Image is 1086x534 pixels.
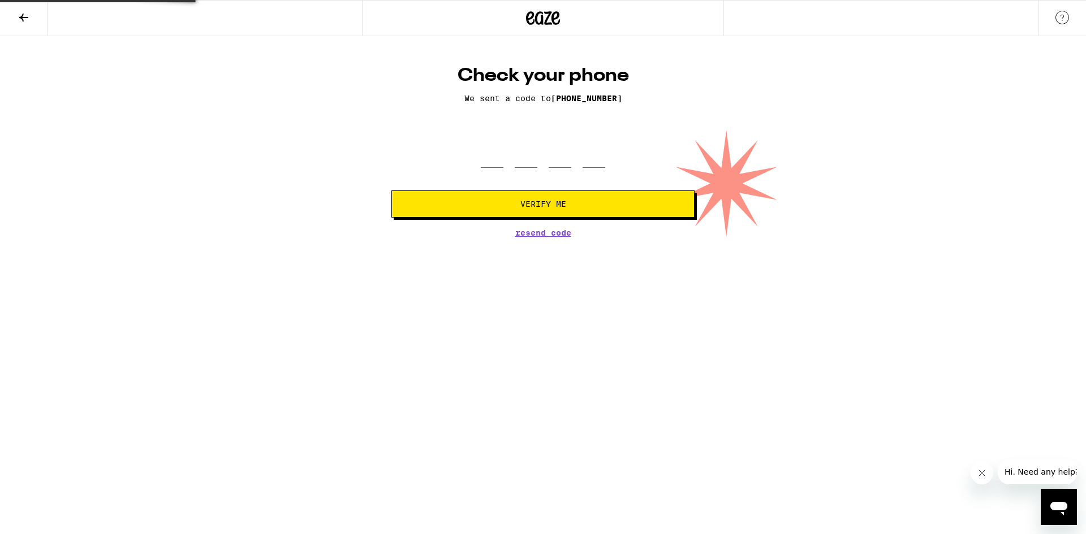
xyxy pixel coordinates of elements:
[7,8,81,17] span: Hi. Need any help?
[515,229,571,237] button: Resend Code
[551,94,622,103] span: [PHONE_NUMBER]
[391,64,695,87] h1: Check your phone
[1041,489,1077,525] iframe: Button to launch messaging window
[971,462,993,484] iframe: Close message
[998,459,1077,484] iframe: Message from company
[391,190,695,218] button: Verify Me
[520,200,566,208] span: Verify Me
[391,94,695,103] p: We sent a code to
